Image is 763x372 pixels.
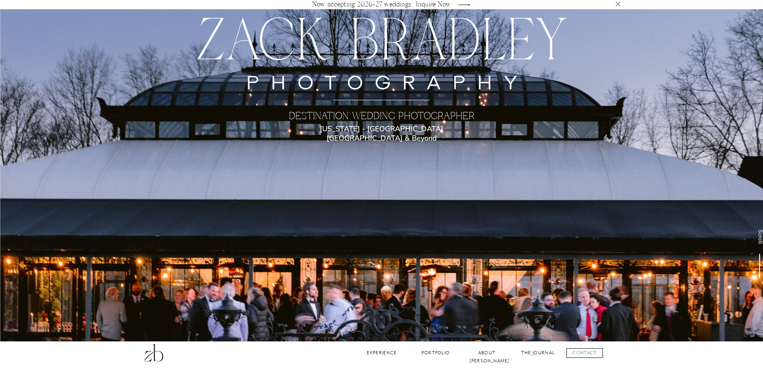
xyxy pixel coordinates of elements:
[306,124,457,135] p: [US_STATE] - [GEOGRAPHIC_DATA] [GEOGRAPHIC_DATA] & Beyond
[420,349,452,357] a: Portfolio
[261,110,503,124] h2: Destination Wedding Photographer
[469,349,505,357] a: About [PERSON_NAME]
[308,2,455,8] a: Now accepting 2026-27 weddings | Inquire Now
[521,349,555,357] a: The Journal
[366,349,398,357] a: Experience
